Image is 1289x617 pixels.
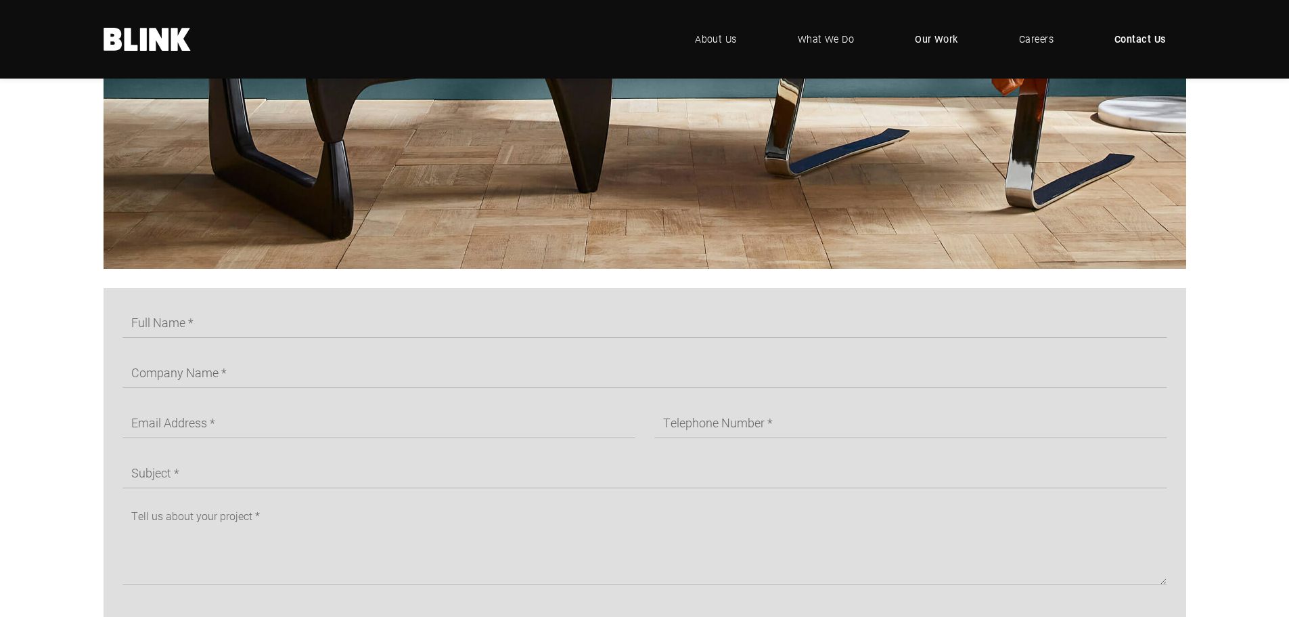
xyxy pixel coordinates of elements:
span: What We Do [798,32,855,47]
a: About Us [675,19,757,60]
input: Email Address * [122,407,635,438]
span: About Us [695,32,737,47]
a: Careers [999,19,1074,60]
a: What We Do [777,19,875,60]
a: Our Work [895,19,978,60]
input: Company Name * [122,357,1167,388]
span: Our Work [915,32,958,47]
a: Home [104,28,191,51]
span: Contact Us [1114,32,1166,47]
a: Contact Us [1094,19,1186,60]
input: Subject * [122,457,1167,488]
input: Full Name * [122,307,1167,338]
span: Careers [1019,32,1054,47]
input: Telephone Number * [654,407,1167,438]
